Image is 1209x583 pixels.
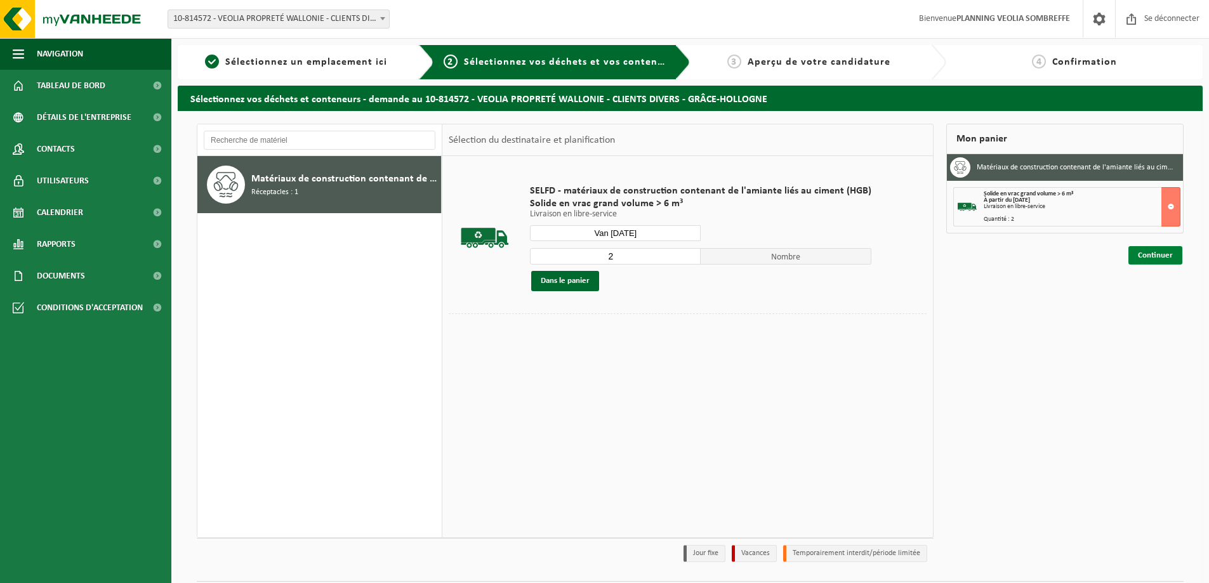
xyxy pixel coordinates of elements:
[190,95,767,105] font: Sélectionnez vos déchets et conteneurs - demande au 10-814572 - VEOLIA PROPRETÉ WALLONIE - CLIENT...
[251,188,298,196] font: Réceptacles : 1
[447,57,453,67] font: 2
[209,57,215,67] font: 1
[731,57,737,67] font: 3
[184,55,409,70] a: 1Sélectionnez un emplacement ici
[531,271,599,291] button: Dans le panier
[693,549,718,557] font: Jour fixe
[793,549,920,557] font: Temporairement interdit/période limitée
[771,252,800,262] font: Nombre
[37,49,83,59] font: Navigation
[197,156,442,213] button: Matériaux de construction contenant de l'amiante liés au ciment (liés) Réceptacles : 1
[1144,14,1199,23] font: Se déconnecter
[251,174,555,184] font: Matériaux de construction contenant de l'amiante liés au ciment (liés)
[984,216,1014,223] font: Quantité : 2
[919,14,956,23] font: Bienvenue
[530,225,701,241] input: Sélectionnez la date
[37,113,131,122] font: Détails de l'entreprise
[37,81,105,91] font: Tableau de bord
[464,57,678,67] font: Sélectionnez vos déchets et vos conteneurs
[37,303,143,313] font: Conditions d'acceptation
[530,186,871,196] font: SELFD - matériaux de construction contenant de l'amiante liés au ciment (HGB)
[748,57,890,67] font: Aperçu de votre candidature
[541,277,590,285] font: Dans le panier
[984,197,1030,204] font: À partir du [DATE]
[168,10,390,29] span: 10-814572 - VEOLIA PROPRETÉ WALLONIE - CLIENTS DIVERS - GRÂCE-HOLLOGNE
[741,549,770,557] font: Vacances
[984,203,1045,210] font: Livraison en libre-service
[956,134,1007,144] font: Mon panier
[530,209,617,219] font: Livraison en libre-service
[984,190,1073,197] font: Solide en vrac grand volume > 6 m³
[1128,246,1182,265] a: Continuer
[37,272,85,281] font: Documents
[1052,57,1117,67] font: Confirmation
[37,176,89,186] font: Utilisateurs
[1036,57,1042,67] font: 4
[225,57,387,67] font: Sélectionnez un emplacement ici
[173,14,463,23] font: 10-814572 - VEOLIA PROPRETÉ WALLONIE - CLIENTS DIVERS - GRÂCE-HOLLOGNE
[204,131,435,150] input: Recherche de matériel
[977,164,1196,171] font: Matériaux de construction contenant de l'amiante liés au ciment (liés)
[956,14,1070,23] font: PLANNING VEOLIA SOMBREFFE
[37,145,75,154] font: Contacts
[37,208,83,218] font: Calendrier
[37,240,76,249] font: Rapports
[1138,251,1173,259] font: Continuer
[449,135,615,145] font: Sélection du destinataire et planification
[168,10,389,28] span: 10-814572 - VEOLIA PROPRETÉ WALLONIE - CLIENTS DIVERS - GRÂCE-HOLLOGNE
[530,199,683,209] font: Solide en vrac grand volume > 6 m³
